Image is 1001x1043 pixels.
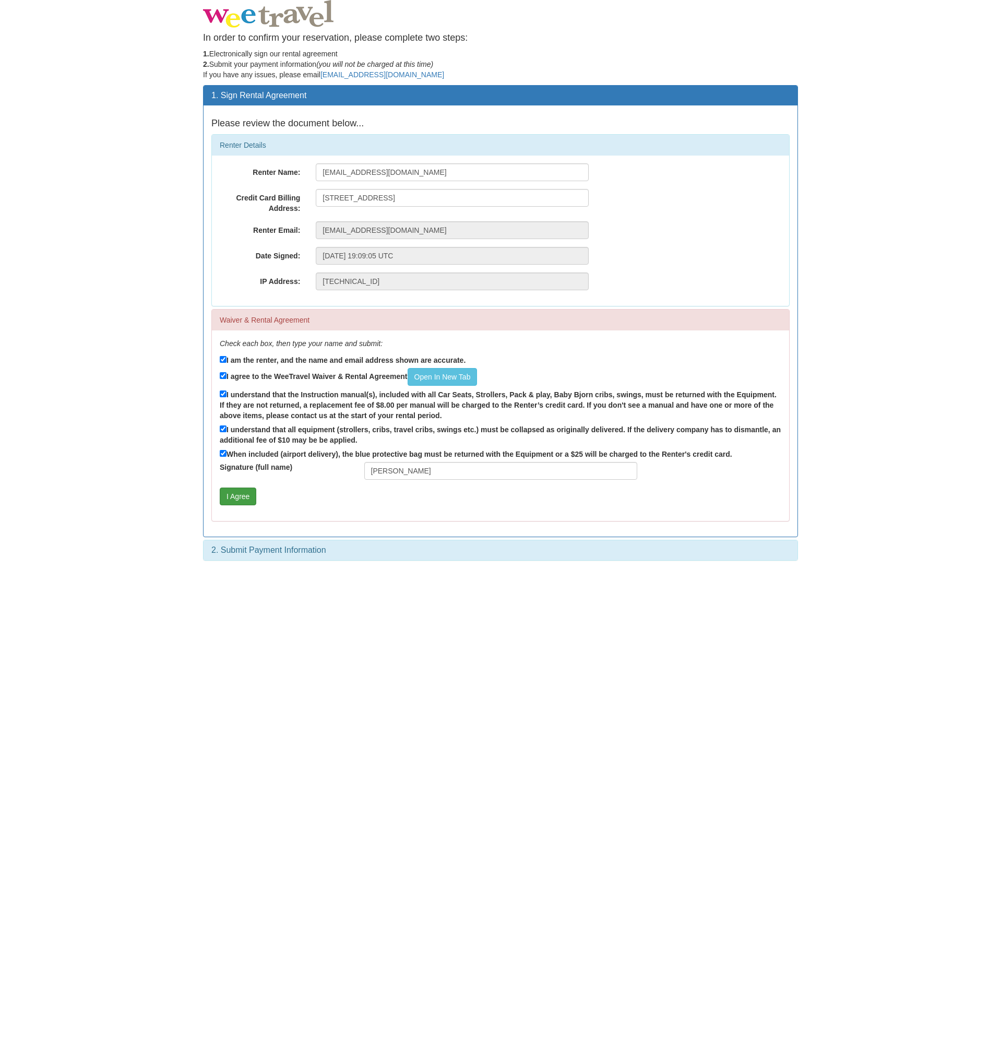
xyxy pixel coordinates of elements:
[212,272,308,287] label: IP Address:
[212,310,789,330] div: Waiver & Rental Agreement
[211,118,790,129] h4: Please review the document below...
[212,135,789,156] div: Renter Details
[212,221,308,235] label: Renter Email:
[212,462,356,472] label: Signature (full name)
[220,368,477,386] label: I agree to the WeeTravel Waiver & Rental Agreement
[203,60,209,68] strong: 2.
[220,423,781,445] label: I understand that all equipment (strollers, cribs, travel cribs, swings etc.) must be collapsed a...
[316,60,433,68] em: (you will not be charged at this time)
[211,91,790,100] h3: 1. Sign Rental Agreement
[220,372,227,379] input: I agree to the WeeTravel Waiver & Rental AgreementOpen In New Tab
[220,354,466,365] label: I am the renter, and the name and email address shown are accurate.
[212,247,308,261] label: Date Signed:
[220,390,227,397] input: I understand that the Instruction manual(s), included with all Car Seats, Strollers, Pack & play,...
[220,488,256,505] button: I Agree
[211,546,790,555] h3: 2. Submit Payment Information
[203,50,209,58] strong: 1.
[220,388,781,421] label: I understand that the Instruction manual(s), included with all Car Seats, Strollers, Pack & play,...
[220,448,732,459] label: When included (airport delivery), the blue protective bag must be returned with the Equipment or ...
[220,450,227,457] input: When included (airport delivery), the blue protective bag must be returned with the Equipment or ...
[220,425,227,432] input: I understand that all equipment (strollers, cribs, travel cribs, swings etc.) must be collapsed a...
[220,356,227,363] input: I am the renter, and the name and email address shown are accurate.
[212,163,308,177] label: Renter Name:
[364,462,637,480] input: Full Name
[203,49,798,80] p: Electronically sign our rental agreement Submit your payment information If you have any issues, ...
[220,339,383,348] em: Check each box, then type your name and submit:
[203,33,798,43] h4: In order to confirm your reservation, please complete two steps:
[212,189,308,214] label: Credit Card Billing Address:
[408,368,478,386] a: Open In New Tab
[320,70,444,79] a: [EMAIL_ADDRESS][DOMAIN_NAME]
